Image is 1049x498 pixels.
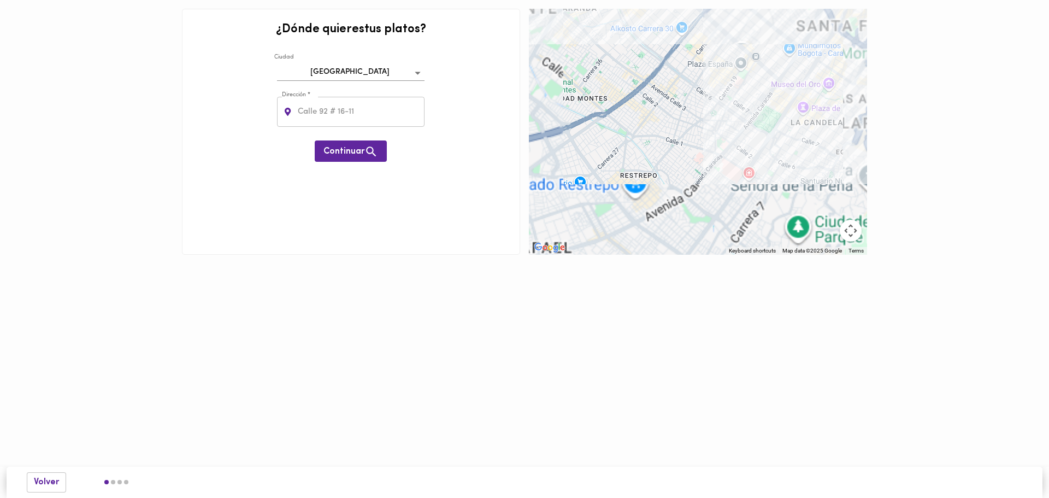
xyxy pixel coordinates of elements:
[729,247,776,255] button: Keyboard shortcuts
[315,140,387,162] button: Continuar
[532,241,568,255] a: Open this area in Google Maps (opens a new window)
[840,220,862,242] button: Map camera controls
[34,477,59,488] span: Volver
[296,97,425,127] input: Calle 92 # 16-11
[532,241,568,255] img: Google
[323,145,378,159] span: Continuar
[276,23,426,36] h2: ¿Dónde quieres tus platos ?
[277,64,425,81] div: [GEOGRAPHIC_DATA]
[782,248,842,254] span: Map data ©2025 Google
[27,472,66,493] button: Volver
[848,248,864,254] a: Terms
[274,54,293,62] label: Ciudad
